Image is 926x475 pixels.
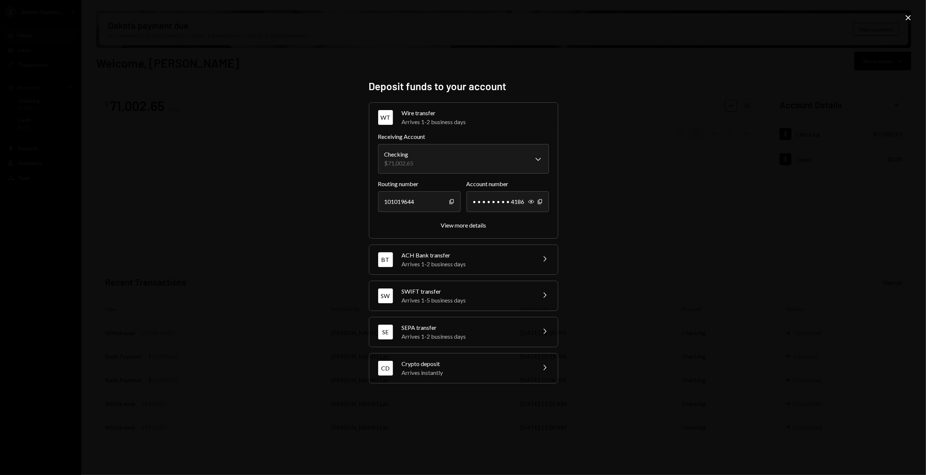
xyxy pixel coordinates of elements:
[378,361,393,376] div: CD
[369,281,558,311] button: SWSWIFT transferArrives 1-5 business days
[402,117,549,126] div: Arrives 1-2 business days
[402,359,531,368] div: Crypto deposit
[402,368,531,377] div: Arrives instantly
[378,191,461,212] div: 101019644
[369,317,558,347] button: SESEPA transferArrives 1-2 business days
[378,110,393,125] div: WT
[402,296,531,305] div: Arrives 1-5 business days
[441,222,486,229] button: View more details
[369,353,558,383] button: CDCrypto depositArrives instantly
[467,180,549,188] label: Account number
[378,132,549,229] div: WTWire transferArrives 1-2 business days
[441,222,486,229] div: View more details
[369,245,558,274] button: BTACH Bank transferArrives 1-2 business days
[402,260,531,269] div: Arrives 1-2 business days
[369,79,557,93] h2: Deposit funds to your account
[378,180,461,188] label: Routing number
[402,109,549,117] div: Wire transfer
[378,325,393,339] div: SE
[402,332,531,341] div: Arrives 1-2 business days
[369,103,558,132] button: WTWire transferArrives 1-2 business days
[402,287,531,296] div: SWIFT transfer
[378,144,549,174] button: Receiving Account
[378,288,393,303] div: SW
[378,132,549,141] label: Receiving Account
[402,251,531,260] div: ACH Bank transfer
[402,323,531,332] div: SEPA transfer
[467,191,549,212] div: • • • • • • • • 4186
[378,252,393,267] div: BT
